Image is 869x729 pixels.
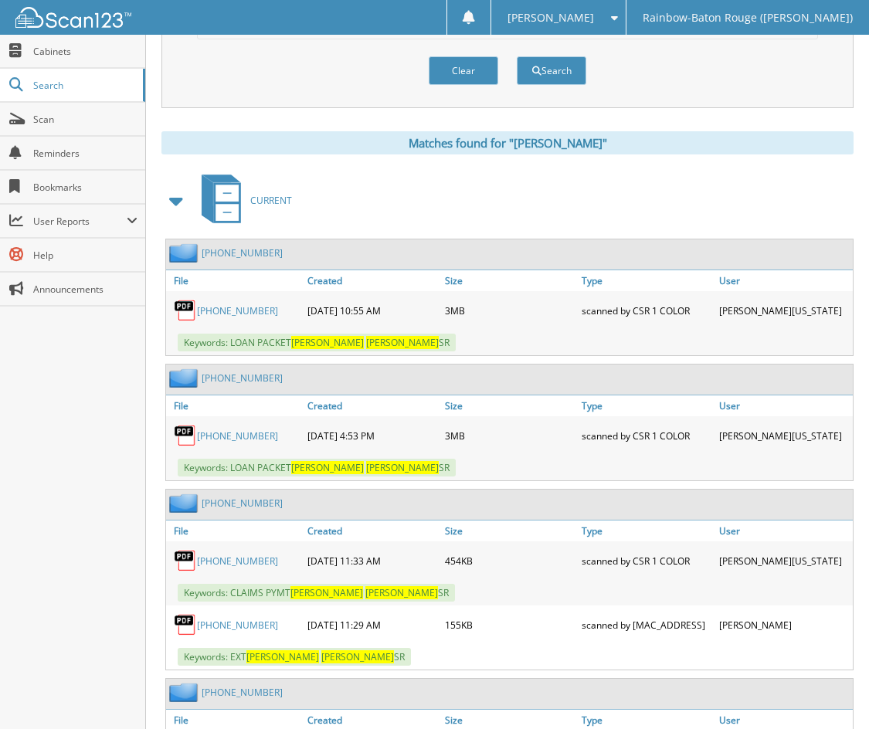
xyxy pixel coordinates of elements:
[169,493,202,513] img: folder2.png
[507,13,594,22] span: [PERSON_NAME]
[715,545,853,576] div: [PERSON_NAME][US_STATE]
[192,170,292,231] a: CURRENT
[291,461,364,474] span: [PERSON_NAME]
[202,371,283,385] a: [PHONE_NUMBER]
[15,7,131,28] img: scan123-logo-white.svg
[174,424,197,447] img: PDF.png
[169,683,202,702] img: folder2.png
[715,609,853,640] div: [PERSON_NAME]
[441,545,579,576] div: 454KB
[304,395,441,416] a: Created
[166,520,304,541] a: File
[169,368,202,388] img: folder2.png
[246,650,319,663] span: [PERSON_NAME]
[304,420,441,451] div: [DATE] 4:53 PM
[33,181,137,194] span: Bookmarks
[197,554,278,568] a: [PHONE_NUMBER]
[441,520,579,541] a: Size
[202,246,283,259] a: [PHONE_NUMBER]
[33,113,137,126] span: Scan
[174,613,197,636] img: PDF.png
[304,295,441,326] div: [DATE] 10:55 AM
[174,549,197,572] img: PDF.png
[304,270,441,291] a: Created
[517,56,586,85] button: Search
[441,420,579,451] div: 3MB
[578,295,715,326] div: scanned by CSR 1 COLOR
[174,299,197,322] img: PDF.png
[578,395,715,416] a: Type
[715,270,853,291] a: User
[178,584,455,602] span: Keywords: CLAIMS PYMT SR
[715,395,853,416] a: User
[178,334,456,351] span: Keywords: LOAN PACKET SR
[33,249,137,262] span: Help
[33,79,135,92] span: Search
[321,650,394,663] span: [PERSON_NAME]
[441,270,579,291] a: Size
[202,686,283,699] a: [PHONE_NUMBER]
[166,395,304,416] a: File
[178,459,456,476] span: Keywords: LOAN PACKET SR
[715,420,853,451] div: [PERSON_NAME][US_STATE]
[578,420,715,451] div: scanned by CSR 1 COLOR
[365,586,438,599] span: [PERSON_NAME]
[33,283,137,296] span: Announcements
[578,609,715,640] div: scanned by [MAC_ADDRESS]
[290,586,363,599] span: [PERSON_NAME]
[578,270,715,291] a: Type
[715,295,853,326] div: [PERSON_NAME][US_STATE]
[33,45,137,58] span: Cabinets
[304,520,441,541] a: Created
[441,395,579,416] a: Size
[304,609,441,640] div: [DATE] 11:29 AM
[178,648,411,666] span: Keywords: EXT SR
[197,619,278,632] a: [PHONE_NUMBER]
[291,336,364,349] span: [PERSON_NAME]
[441,295,579,326] div: 3MB
[429,56,498,85] button: Clear
[202,497,283,510] a: [PHONE_NUMBER]
[715,520,853,541] a: User
[250,194,292,207] span: CURRENT
[578,520,715,541] a: Type
[33,215,127,228] span: User Reports
[169,243,202,263] img: folder2.png
[33,147,137,160] span: Reminders
[441,609,579,640] div: 155KB
[366,336,439,349] span: [PERSON_NAME]
[304,545,441,576] div: [DATE] 11:33 AM
[197,429,278,442] a: [PHONE_NUMBER]
[166,270,304,291] a: File
[643,13,853,22] span: Rainbow-Baton Rouge ([PERSON_NAME])
[197,304,278,317] a: [PHONE_NUMBER]
[578,545,715,576] div: scanned by CSR 1 COLOR
[366,461,439,474] span: [PERSON_NAME]
[161,131,854,154] div: Matches found for "[PERSON_NAME]"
